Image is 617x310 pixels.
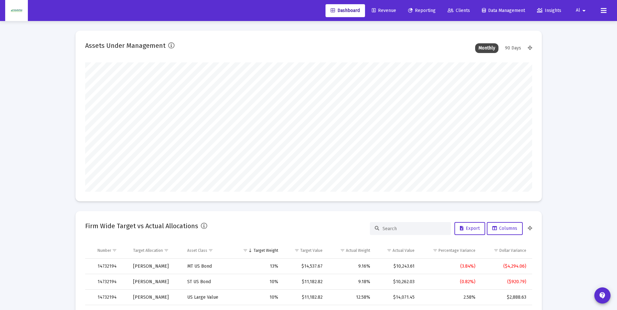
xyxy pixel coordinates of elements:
div: Target Allocation [133,248,163,253]
span: Insights [537,8,561,13]
span: Al [576,8,580,13]
td: MT US Bond [183,259,235,274]
span: Show filter options for column 'Number' [112,248,117,253]
td: [PERSON_NAME] [129,274,183,290]
span: Columns [492,226,517,231]
div: 12.58% [332,294,370,301]
div: (0.82%) [424,279,475,285]
div: ($920.79) [485,279,526,285]
div: $10,243.61 [379,263,415,270]
div: $14,071.45 [379,294,415,301]
span: Show filter options for column 'Percentage Variance' [433,248,438,253]
td: Column Asset Class [183,243,235,258]
td: Column Actual Value [375,243,419,258]
td: [PERSON_NAME] [129,259,183,274]
img: Dashboard [10,4,23,17]
div: $2,888.63 [485,294,526,301]
span: Show filter options for column 'Target Allocation' [164,248,169,253]
span: Clients [448,8,470,13]
span: Revenue [372,8,396,13]
h2: Assets Under Management [85,40,166,51]
td: Column Target Value [283,243,327,258]
div: Actual Weight [346,248,370,253]
div: 90 Days [502,43,524,53]
div: $14,537.67 [287,263,323,270]
td: Column Actual Weight [327,243,375,258]
div: $11,182.82 [287,279,323,285]
td: 14732194 [93,290,129,305]
span: Dashboard [331,8,360,13]
div: Number [97,248,111,253]
span: Show filter options for column 'Dollar Variance' [494,248,498,253]
td: Column Dollar Variance [480,243,532,258]
div: $11,182.82 [287,294,323,301]
td: 14732194 [93,259,129,274]
h2: Firm Wide Target vs Actual Allocations [85,221,198,231]
td: Column Percentage Variance [419,243,480,258]
td: US Large Value [183,290,235,305]
div: 2.58% [424,294,475,301]
div: Actual Value [393,248,415,253]
td: [PERSON_NAME] [129,290,183,305]
a: Insights [532,4,566,17]
td: 14732194 [93,274,129,290]
div: Monthly [475,43,498,53]
span: Show filter options for column 'Target Value' [294,248,299,253]
td: Column Target Weight [235,243,282,258]
mat-icon: contact_support [599,292,606,299]
div: Asset Class [187,248,207,253]
div: Target Value [300,248,323,253]
div: 10% [240,279,278,285]
span: Show filter options for column 'Actual Value' [387,248,392,253]
div: 10% [240,294,278,301]
td: Column Number [93,243,129,258]
td: Column Target Allocation [129,243,183,258]
div: Target Weight [254,248,278,253]
a: Dashboard [326,4,365,17]
mat-icon: arrow_drop_down [580,4,588,17]
a: Reporting [403,4,441,17]
button: Columns [487,222,523,235]
div: 13% [240,263,278,270]
a: Revenue [367,4,401,17]
span: Reporting [408,8,436,13]
span: Show filter options for column 'Actual Weight' [340,248,345,253]
input: Search [383,226,446,231]
a: Data Management [477,4,530,17]
a: Clients [442,4,475,17]
button: Al [568,4,596,17]
span: Show filter options for column 'Asset Class' [208,248,213,253]
div: Dollar Variance [499,248,526,253]
span: Show filter options for column 'Target Weight' [243,248,248,253]
div: 9.16% [332,263,370,270]
div: ($4,294.06) [485,263,526,270]
span: Data Management [482,8,525,13]
div: 9.18% [332,279,370,285]
button: Export [454,222,485,235]
div: (3.84%) [424,263,475,270]
span: Export [460,226,480,231]
div: Percentage Variance [439,248,475,253]
td: ST US Bond [183,274,235,290]
div: $10,262.03 [379,279,415,285]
